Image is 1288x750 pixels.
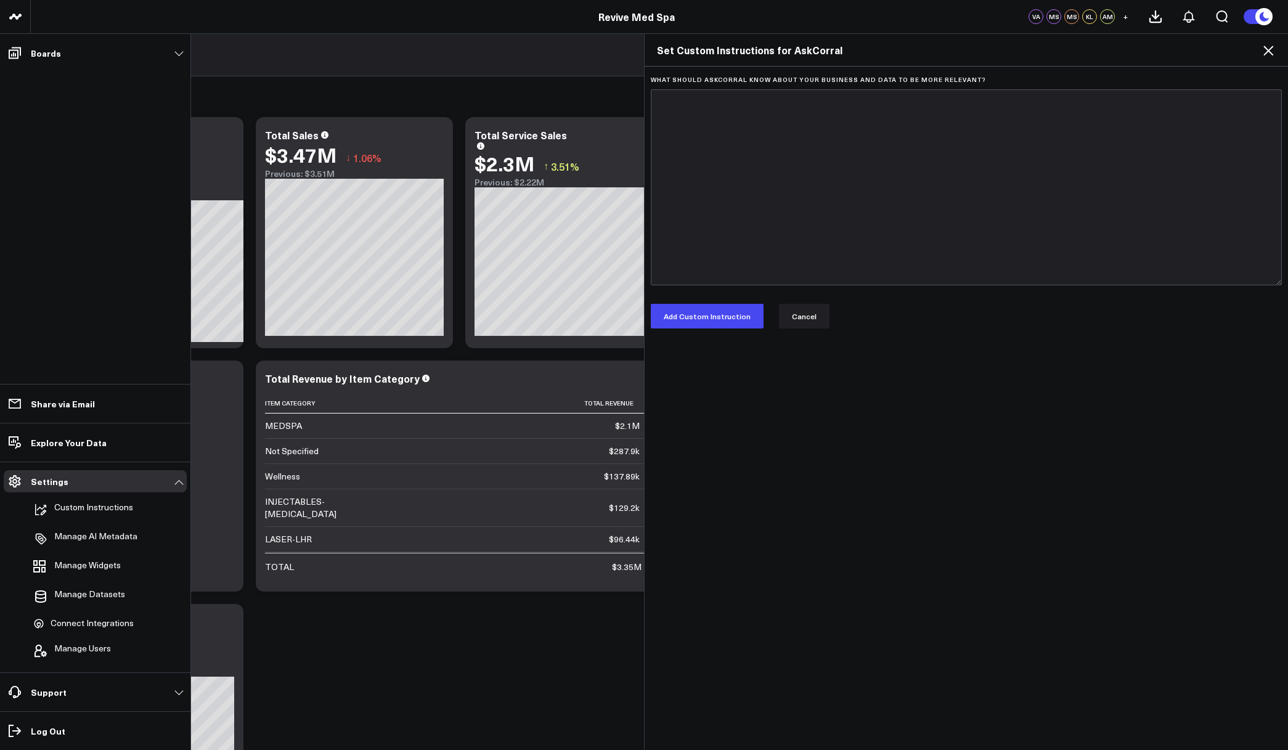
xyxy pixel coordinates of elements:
[1029,9,1043,24] div: VA
[1123,12,1128,21] span: +
[657,43,1276,57] h2: Set Custom Instructions for AskCorral
[779,304,829,328] button: Cancel
[1100,9,1115,24] div: AM
[598,10,675,23] a: Revive Med Spa
[1082,9,1097,24] div: KL
[1064,9,1079,24] div: MS
[1046,9,1061,24] div: MS
[651,304,764,328] button: Add Custom Instruction
[1118,9,1133,24] button: +
[651,76,1282,83] label: What should AskCorral know about your business and data to be more relevant?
